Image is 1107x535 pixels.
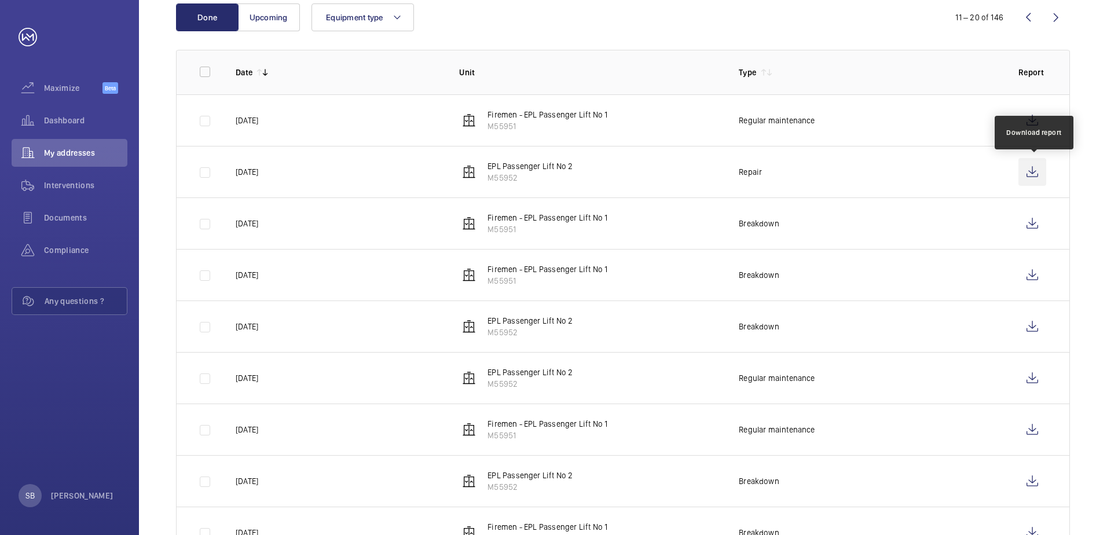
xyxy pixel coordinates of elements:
[739,321,779,332] p: Breakdown
[44,115,127,126] span: Dashboard
[459,67,720,78] p: Unit
[462,320,476,334] img: elevator.svg
[487,367,573,378] p: EPL Passenger Lift No 2
[1018,67,1046,78] p: Report
[487,212,607,223] p: Firemen - EPL Passenger Lift No 1
[25,490,35,501] p: SB
[487,315,573,327] p: EPL Passenger Lift No 2
[44,244,127,256] span: Compliance
[236,67,252,78] p: Date
[487,120,607,132] p: M55951
[462,371,476,385] img: elevator.svg
[236,372,258,384] p: [DATE]
[236,269,258,281] p: [DATE]
[311,3,414,31] button: Equipment type
[487,481,573,493] p: M55952
[236,166,258,178] p: [DATE]
[51,490,113,501] p: [PERSON_NAME]
[487,430,607,441] p: M55951
[739,166,762,178] p: Repair
[236,475,258,487] p: [DATE]
[236,115,258,126] p: [DATE]
[487,263,607,275] p: Firemen - EPL Passenger Lift No 1
[462,113,476,127] img: elevator.svg
[739,475,779,487] p: Breakdown
[236,321,258,332] p: [DATE]
[176,3,239,31] button: Done
[236,218,258,229] p: [DATE]
[739,218,779,229] p: Breakdown
[487,275,607,287] p: M55951
[462,165,476,179] img: elevator.svg
[462,217,476,230] img: elevator.svg
[236,424,258,435] p: [DATE]
[44,212,127,223] span: Documents
[739,269,779,281] p: Breakdown
[487,223,607,235] p: M55951
[739,115,815,126] p: Regular maintenance
[487,521,607,533] p: Firemen - EPL Passenger Lift No 1
[487,109,607,120] p: Firemen - EPL Passenger Lift No 1
[739,424,815,435] p: Regular maintenance
[739,372,815,384] p: Regular maintenance
[237,3,300,31] button: Upcoming
[462,268,476,282] img: elevator.svg
[487,172,573,184] p: M55952
[487,327,573,338] p: M55952
[739,67,756,78] p: Type
[44,82,102,94] span: Maximize
[955,12,1003,23] div: 11 – 20 of 146
[487,418,607,430] p: Firemen - EPL Passenger Lift No 1
[487,160,573,172] p: EPL Passenger Lift No 2
[44,147,127,159] span: My addresses
[487,378,573,390] p: M55952
[326,13,383,22] span: Equipment type
[487,470,573,481] p: EPL Passenger Lift No 2
[102,82,118,94] span: Beta
[462,423,476,437] img: elevator.svg
[462,474,476,488] img: elevator.svg
[44,179,127,191] span: Interventions
[1006,127,1062,138] div: Download report
[45,295,127,307] span: Any questions ?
